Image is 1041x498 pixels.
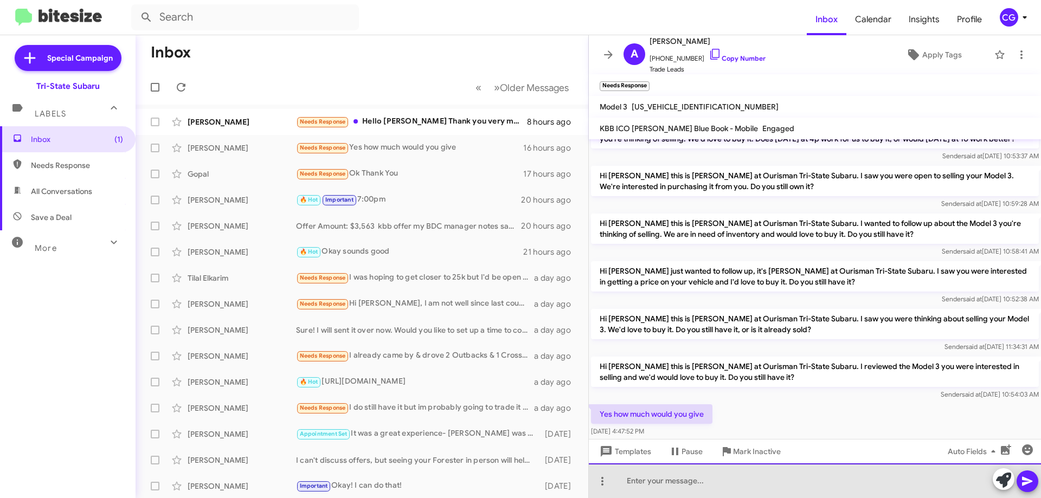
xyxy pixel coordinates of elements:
[188,377,296,387] div: [PERSON_NAME]
[650,35,766,48] span: [PERSON_NAME]
[300,196,318,203] span: 🔥 Hot
[591,404,712,424] p: Yes how much would you give
[300,144,346,151] span: Needs Response
[534,325,580,335] div: a day ago
[650,48,766,64] span: [PHONE_NUMBER]
[991,8,1029,27] button: CG
[31,186,92,197] span: All Conversations
[963,247,982,255] span: said at
[600,81,650,91] small: Needs Response
[325,196,354,203] span: Important
[941,199,1039,208] span: Sender [DATE] 10:59:28 AM
[296,428,539,440] div: It was a great experience- [PERSON_NAME] was excellent. Unfortunately we went with a different car
[188,455,296,465] div: [PERSON_NAME]
[188,403,296,413] div: [PERSON_NAME]
[966,342,985,351] span: said at
[300,170,346,177] span: Needs Response
[188,143,296,153] div: [PERSON_NAME]
[296,350,534,362] div: I already came by & drove 2 Outbacks & 1 Crosstrek. Your reps was awesome, but my Subaru 'lust' w...
[296,297,534,310] div: Hi [PERSON_NAME], I am not well since last couple of days, sorry couldn't reply to you. I wont be...
[534,273,580,283] div: a day ago
[591,261,1039,292] p: Hi [PERSON_NAME] just wanted to follow up, it's [PERSON_NAME] at Ourisman Tri-State Subaru. I saw...
[300,430,348,437] span: Appointment Set
[296,115,527,128] div: Hello [PERSON_NAME] Thank you very much for our conversations, you have been very informative and...
[632,102,779,112] span: [US_VEHICLE_IDENTIFICATION_NUMBER]
[942,247,1039,255] span: Sender [DATE] 10:58:41 AM
[470,76,575,99] nav: Page navigation example
[188,273,296,283] div: Tilal Elkarim
[682,442,703,461] span: Pause
[942,295,1039,303] span: Sender [DATE] 10:52:38 AM
[188,169,296,179] div: Gopal
[35,109,66,119] span: Labels
[1000,8,1018,27] div: CG
[709,54,766,62] a: Copy Number
[188,195,296,205] div: [PERSON_NAME]
[539,455,580,465] div: [DATE]
[131,4,359,30] input: Search
[711,442,789,461] button: Mark Inactive
[962,390,981,398] span: said at
[114,134,123,145] span: (1)
[31,160,123,171] span: Needs Response
[35,243,57,253] span: More
[300,482,328,489] span: Important
[188,429,296,439] div: [PERSON_NAME]
[733,442,781,461] span: Mark Inactive
[300,248,318,255] span: 🔥 Hot
[962,199,981,208] span: said at
[963,295,982,303] span: said at
[539,429,580,439] div: [DATE]
[188,221,296,231] div: [PERSON_NAME]
[300,378,318,385] span: 🔥 Hot
[188,117,296,127] div: [PERSON_NAME]
[15,45,121,71] a: Special Campaign
[591,309,1039,339] p: Hi [PERSON_NAME] this is [PERSON_NAME] at Ourisman Tri-State Subaru. I saw you were thinking abou...
[631,46,638,63] span: A
[47,53,113,63] span: Special Campaign
[878,45,989,64] button: Apply Tags
[300,274,346,281] span: Needs Response
[469,76,488,99] button: Previous
[539,481,580,491] div: [DATE]
[296,221,521,231] div: Offer Amount: $3,563 kbb offer my BDC manager notes say your passing it on to your son let us kno...
[494,81,500,94] span: »
[521,195,580,205] div: 20 hours ago
[31,134,123,145] span: Inbox
[300,118,346,125] span: Needs Response
[36,81,100,92] div: Tri-State Subaru
[500,82,569,94] span: Older Messages
[948,4,991,35] a: Profile
[521,221,580,231] div: 20 hours ago
[188,325,296,335] div: [PERSON_NAME]
[188,481,296,491] div: [PERSON_NAME]
[591,214,1039,244] p: Hi [PERSON_NAME] this is [PERSON_NAME] at Ourisman Tri-State Subaru. I wanted to follow up about ...
[523,247,580,257] div: 21 hours ago
[487,76,575,99] button: Next
[762,124,794,133] span: Engaged
[188,299,296,309] div: [PERSON_NAME]
[650,64,766,75] span: Trade Leads
[523,143,580,153] div: 16 hours ago
[900,4,948,35] a: Insights
[597,442,651,461] span: Templates
[939,442,1008,461] button: Auto Fields
[296,402,534,414] div: I do still have it but im probably going to trade it into carvana for a tesla model y. They gave ...
[296,325,534,335] div: Sure! I will sent it over now. Would you like to set up a time to come in and see it?
[944,342,1039,351] span: Sender [DATE] 11:34:31 AM
[600,124,758,133] span: KBB ICO [PERSON_NAME] Blue Book - Mobile
[296,271,534,284] div: I was hoping to get closer to 25k but I'd be open to hearing what you can offer
[589,442,660,461] button: Templates
[846,4,900,35] span: Calendar
[948,442,1000,461] span: Auto Fields
[807,4,846,35] a: Inbox
[296,455,539,465] div: I can't discuss offers, but seeing your Forester in person will help us provide a competitive ass...
[963,152,982,160] span: said at
[534,351,580,361] div: a day ago
[660,442,711,461] button: Pause
[300,352,346,359] span: Needs Response
[941,390,1039,398] span: Sender [DATE] 10:54:03 AM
